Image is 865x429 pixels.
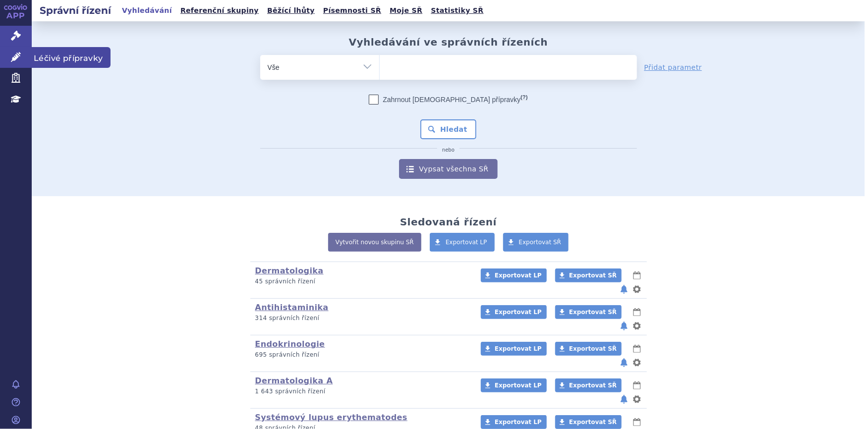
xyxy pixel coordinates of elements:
button: nastavení [632,393,642,405]
a: Exportovat SŘ [555,305,622,319]
span: Exportovat LP [495,309,542,316]
a: Exportovat LP [481,415,547,429]
a: Referenční skupiny [177,4,262,17]
button: Hledat [420,119,476,139]
span: Exportovat LP [495,419,542,426]
a: Vytvořit novou skupinu SŘ [328,233,421,252]
a: Endokrinologie [255,339,325,349]
span: Exportovat SŘ [569,309,617,316]
button: nastavení [632,320,642,332]
a: Exportovat SŘ [555,342,622,356]
button: notifikace [619,283,629,295]
span: Exportovat LP [446,239,487,246]
a: Exportovat LP [481,378,547,392]
a: Antihistaminika [255,303,329,312]
span: Exportovat SŘ [569,345,617,352]
span: Exportovat SŘ [569,382,617,389]
span: Exportovat LP [495,345,542,352]
button: lhůty [632,379,642,391]
a: Statistiky SŘ [428,4,486,17]
span: Exportovat SŘ [519,239,562,246]
a: Exportovat SŘ [555,378,622,392]
p: 695 správních řízení [255,351,468,359]
h2: Vyhledávání ve správních řízeních [349,36,548,48]
i: nebo [437,147,460,153]
p: 314 správních řízení [255,314,468,322]
button: nastavení [632,283,642,295]
button: lhůty [632,306,642,318]
a: Písemnosti SŘ [320,4,384,17]
span: Exportovat SŘ [569,419,617,426]
a: Exportovat LP [481,342,547,356]
label: Zahrnout [DEMOGRAPHIC_DATA] přípravky [369,95,527,105]
p: 45 správních řízení [255,277,468,286]
span: Léčivé přípravky [32,47,111,68]
h2: Správní řízení [32,3,119,17]
a: Exportovat SŘ [503,233,569,252]
a: Vyhledávání [119,4,175,17]
a: Dermatologika A [255,376,333,385]
a: Vypsat všechna SŘ [399,159,497,179]
button: nastavení [632,357,642,369]
span: Exportovat LP [495,272,542,279]
a: Exportovat SŘ [555,268,622,282]
span: Exportovat LP [495,382,542,389]
button: lhůty [632,416,642,428]
span: Exportovat SŘ [569,272,617,279]
a: Běžící lhůty [264,4,318,17]
p: 1 643 správních řízení [255,387,468,396]
button: notifikace [619,320,629,332]
button: lhůty [632,343,642,355]
a: Exportovat LP [430,233,495,252]
button: notifikace [619,357,629,369]
a: Moje SŘ [387,4,425,17]
h2: Sledovaná řízení [400,216,497,228]
button: lhůty [632,269,642,281]
a: Přidat parametr [644,62,702,72]
a: Exportovat LP [481,305,547,319]
button: notifikace [619,393,629,405]
a: Exportovat SŘ [555,415,622,429]
a: Systémový lupus erythematodes [255,413,407,422]
abbr: (?) [520,94,527,101]
a: Dermatologika [255,266,324,275]
a: Exportovat LP [481,268,547,282]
